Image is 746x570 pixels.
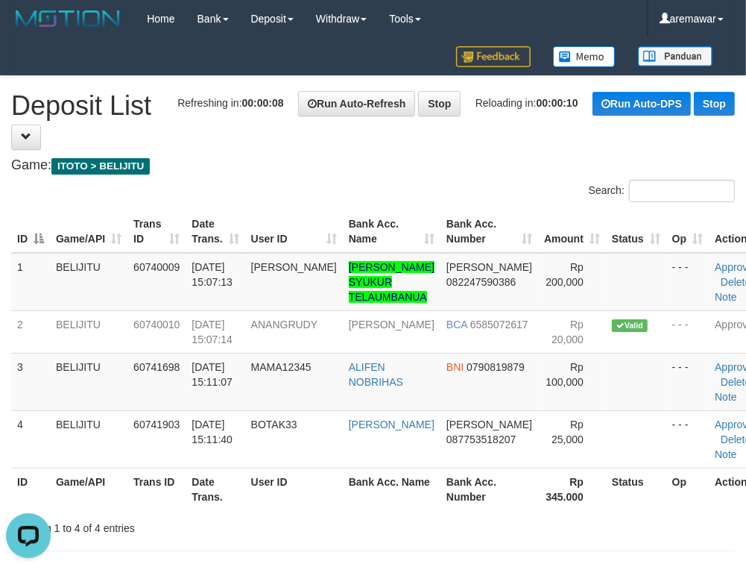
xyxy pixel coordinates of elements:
[11,210,50,253] th: ID: activate to sort column descending
[251,319,317,331] span: ANANGRUDY
[446,319,467,331] span: BCA
[50,311,127,354] td: BELIJITU
[245,210,343,253] th: User ID: activate to sort column ascending
[470,319,528,331] span: Copy 6585072617 to clipboard
[440,210,538,253] th: Bank Acc. Number: activate to sort column ascending
[11,515,300,536] div: Showing 1 to 4 of 4 entries
[537,97,578,109] strong: 00:00:10
[343,469,440,511] th: Bank Acc. Name
[133,261,180,273] span: 60740009
[133,419,180,430] span: 60741903
[446,276,516,288] span: Copy 082247590386 to clipboard
[666,210,709,253] th: Op: activate to sort column ascending
[11,411,50,469] td: 4
[418,91,461,116] a: Stop
[11,469,50,511] th: ID
[242,97,284,109] strong: 00:00:08
[127,469,186,511] th: Trans ID
[11,158,735,173] h4: Game:
[192,419,233,445] span: [DATE] 15:11:40
[51,158,150,175] span: ITOTO > BELIJITU
[127,210,186,253] th: Trans ID: activate to sort column ascending
[50,253,127,311] td: BELIJITU
[349,261,434,303] a: [PERSON_NAME] SYUKUR TELAUMBANUA
[715,391,737,403] a: Note
[349,361,403,388] a: ALIFEN NOBRIHAS
[349,319,434,331] a: [PERSON_NAME]
[50,469,127,511] th: Game/API
[133,319,180,331] span: 60740010
[11,91,735,150] h1: Deposit List
[177,97,283,109] span: Refreshing in:
[715,448,737,460] a: Note
[298,91,415,116] a: Run Auto-Refresh
[666,311,709,354] td: - - -
[589,180,735,202] label: Search:
[629,180,735,202] input: Search:
[475,97,578,109] span: Reloading in:
[446,261,532,273] span: [PERSON_NAME]
[538,469,606,511] th: Rp 345.000
[11,253,50,311] td: 1
[666,253,709,311] td: - - -
[606,210,666,253] th: Status: activate to sort column ascending
[11,354,50,411] td: 3
[11,311,50,354] td: 2
[50,210,127,253] th: Game/API: activate to sort column ascending
[446,419,532,430] span: [PERSON_NAME]
[694,92,735,116] a: Stop
[133,361,180,373] span: 60741698
[251,361,312,373] span: MAMA12345
[186,469,244,511] th: Date Trans.
[245,469,343,511] th: User ID
[50,354,127,411] td: BELIJITU
[715,291,737,303] a: Note
[192,261,233,288] span: [DATE] 15:07:13
[446,433,516,445] span: Copy 087753518207 to clipboard
[553,46,616,67] img: Button%20Memo.svg
[446,361,464,373] span: BNI
[6,6,51,51] button: Open LiveChat chat widget
[343,210,440,253] th: Bank Acc. Name: activate to sort column ascending
[592,92,691,116] a: Run Auto-DPS
[50,411,127,469] td: BELIJITU
[467,361,525,373] span: Copy 0790819879 to clipboard
[538,210,606,253] th: Amount: activate to sort column ascending
[349,419,434,430] a: [PERSON_NAME]
[612,319,648,332] span: Valid transaction
[666,354,709,411] td: - - -
[192,361,233,388] span: [DATE] 15:11:07
[638,46,712,66] img: panduan.png
[11,7,124,30] img: MOTION_logo.png
[186,210,244,253] th: Date Trans.: activate to sort column ascending
[251,261,337,273] span: [PERSON_NAME]
[666,411,709,469] td: - - -
[440,469,538,511] th: Bank Acc. Number
[456,46,531,67] img: Feedback.jpg
[666,469,709,511] th: Op
[606,469,666,511] th: Status
[192,319,233,345] span: [DATE] 15:07:14
[251,419,297,430] span: BOTAK33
